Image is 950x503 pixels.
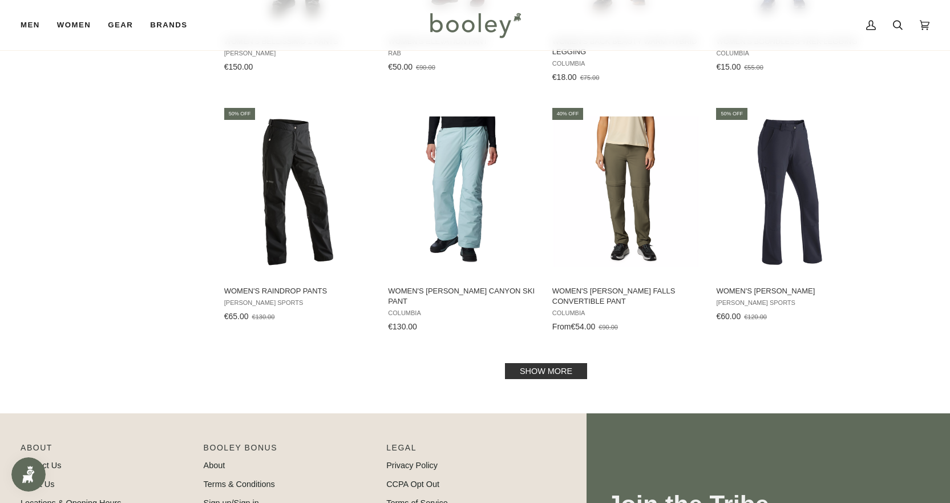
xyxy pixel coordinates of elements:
a: Women's Leslie Falls Convertible Pant [551,106,702,336]
span: €15.00 [716,62,741,71]
span: Men [21,19,40,31]
span: Women's Raindrop Pants [224,286,372,296]
span: €150.00 [224,62,253,71]
span: €50.00 [388,62,413,71]
a: Women's Raindrop Pants [223,106,374,325]
span: Women's [PERSON_NAME] [716,286,864,296]
span: Columbia [388,309,536,317]
span: €130.00 [388,322,417,331]
div: 50% off [716,108,747,120]
span: [PERSON_NAME] [224,50,372,57]
span: Women [57,19,91,31]
img: Columbia Women's Leslie Falls Convertible Pant Stone Green - Booley Galway [551,116,702,268]
a: Women's Helga Pants [714,106,866,325]
span: €90.00 [599,324,618,331]
span: €55.00 [744,64,763,71]
a: Terms & Conditions [204,480,275,489]
span: €130.00 [252,313,275,320]
span: [PERSON_NAME] Sports [716,299,864,307]
img: Maier Sports Women's Helga Pants Night Sky - Booley Galway [714,116,866,268]
span: €120.00 [744,313,767,320]
a: Women's Shafer Canyon Ski Pant [386,106,537,336]
span: Women's [PERSON_NAME] Falls Convertible Pant [552,286,700,307]
a: About [204,461,225,470]
span: €60.00 [716,312,741,321]
a: Show more [505,363,587,379]
span: From [552,322,571,331]
span: €54.00 [571,322,596,331]
img: Maier Sports Women's Raindrop Pants Black - Booley Galway [223,116,374,268]
p: Pipeline_Footer Sub [386,442,558,460]
iframe: Button to open loyalty program pop-up [11,457,46,492]
p: Booley Bonus [204,442,375,460]
div: 40% off [552,108,584,120]
span: Columbia [552,309,700,317]
span: €75.00 [580,74,600,81]
span: Gear [108,19,133,31]
div: Pagination [224,367,868,376]
a: Privacy Policy [386,461,438,470]
p: Pipeline_Footer Main [21,442,192,460]
span: Rab [388,50,536,57]
span: €90.00 [416,64,435,71]
span: [PERSON_NAME] Sports [224,299,372,307]
span: Columbia [716,50,864,57]
span: Columbia [552,60,700,67]
span: Brands [150,19,187,31]
span: €65.00 [224,312,249,321]
img: Booley [425,9,525,42]
span: €18.00 [552,73,577,82]
div: 50% off [224,108,256,120]
a: CCPA Opt Out [386,480,439,489]
span: Women's [PERSON_NAME] Canyon Ski Pant [388,286,536,307]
